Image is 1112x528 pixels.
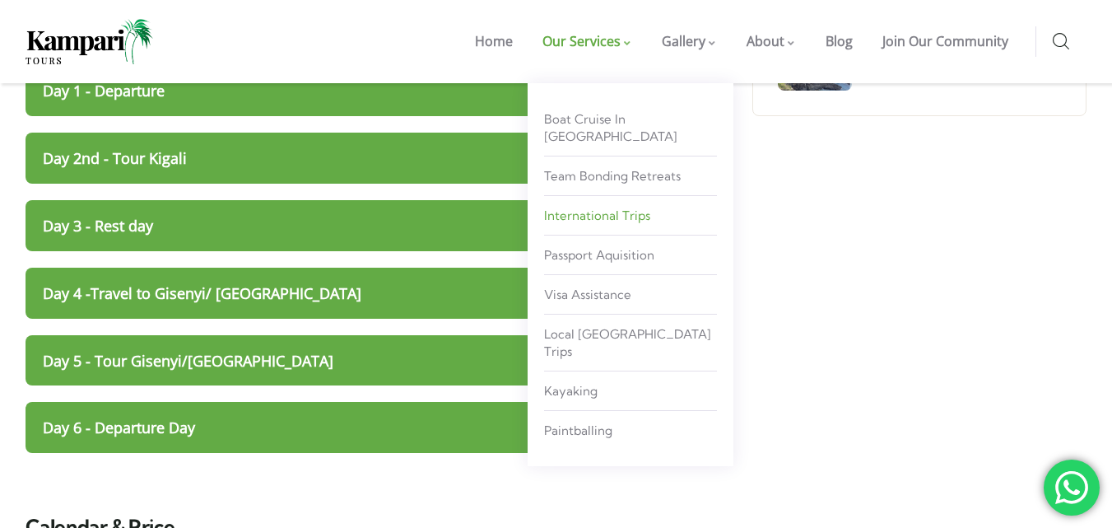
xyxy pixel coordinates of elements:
a: Day 4 -Travel to Gisenyi/ [GEOGRAPHIC_DATA] [26,268,728,319]
a: Paintballing [544,415,717,446]
a: Day 6 - Departure Day [26,402,728,453]
span: Our Services [542,32,621,50]
span: About [747,32,784,50]
div: 'Chat [1044,460,1100,516]
span: Home [475,32,513,50]
a: Day 5 - Tour Gisenyi/[GEOGRAPHIC_DATA] [26,335,728,386]
a: Day 2nd - Tour Kigali [26,133,728,184]
img: Home [26,19,153,64]
span: kayaking [544,383,598,399]
a: Team Bonding Retreats [544,161,717,191]
span: Blog [826,32,853,50]
a: Visa Assistance [544,279,717,310]
span: Join Our Community [882,32,1008,50]
span: Local [GEOGRAPHIC_DATA] Trips [544,326,711,359]
a: Passport Aquisition [544,240,717,270]
a: Day 3 - Rest day [26,200,728,251]
a: kayaking [544,376,717,406]
span: Visa Assistance [544,287,631,302]
span: Team Bonding Retreats [544,168,681,184]
a: Boat Cruise in [GEOGRAPHIC_DATA] [544,104,717,152]
a: Local [GEOGRAPHIC_DATA] Trips [544,319,717,367]
span: Passport Aquisition [544,247,654,263]
span: Gallery [662,32,705,50]
a: International Trips [544,200,717,231]
span: Boat Cruise in [GEOGRAPHIC_DATA] [544,111,677,144]
a: Day 1 - Departure [26,65,728,116]
span: Paintballing [544,423,612,438]
span: International Trips [544,208,650,223]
